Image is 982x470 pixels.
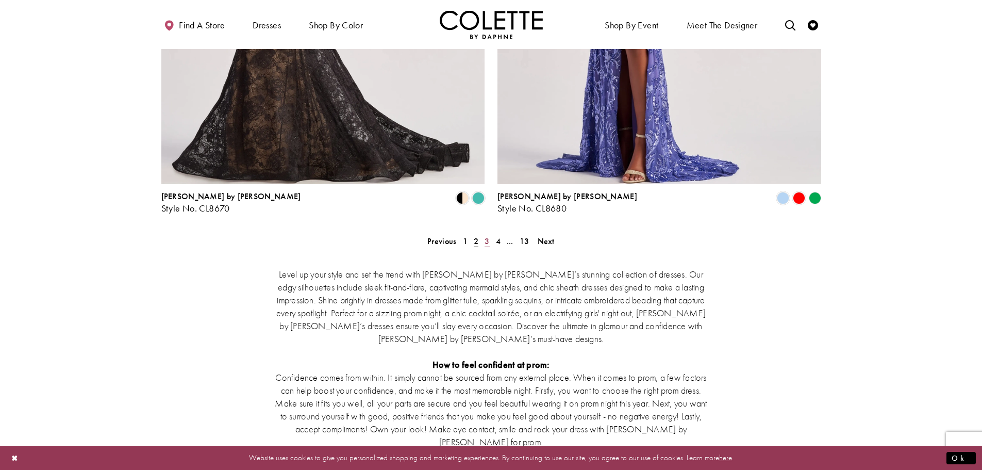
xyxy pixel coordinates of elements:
span: Previous [427,236,456,247]
span: Shop By Event [605,20,658,30]
a: 13 [517,234,532,249]
i: Black/Nude [456,192,469,204]
span: Current page [471,234,481,249]
a: Prev Page [424,234,459,249]
span: 3 [485,236,489,247]
a: Toggle search [783,10,798,39]
a: Visit Home Page [440,10,543,39]
span: Style No. CL8680 [497,202,567,214]
a: 1 [460,234,471,249]
a: here [719,452,732,463]
span: Find a store [179,20,225,30]
i: Turquoise [472,192,485,204]
a: ... [504,234,517,249]
span: Dresses [250,10,284,39]
a: Next Page [535,234,558,249]
a: Meet the designer [684,10,760,39]
span: 2 [474,236,478,247]
i: Periwinkle [777,192,789,204]
a: Find a store [161,10,227,39]
img: Colette by Daphne [440,10,543,39]
span: [PERSON_NAME] by [PERSON_NAME] [161,191,301,202]
span: Shop By Event [602,10,661,39]
a: 3 [481,234,492,249]
span: Style No. CL8670 [161,202,230,214]
span: [PERSON_NAME] by [PERSON_NAME] [497,191,637,202]
p: Confidence comes from within. It simply cannot be sourced from any external place. When it comes ... [272,371,710,448]
span: 1 [463,236,468,247]
i: Red [793,192,805,204]
span: Next [538,236,555,247]
span: ... [507,236,513,247]
span: Dresses [253,20,281,30]
span: Meet the designer [687,20,758,30]
span: 13 [520,236,529,247]
span: Shop by color [309,20,363,30]
i: Emerald [809,192,821,204]
span: Shop by color [306,10,365,39]
strong: How to feel confident at prom: [432,359,550,370]
p: Website uses cookies to give you personalized shopping and marketing experiences. By continuing t... [74,451,908,465]
a: 4 [493,234,504,249]
a: Check Wishlist [805,10,821,39]
p: Level up your style and set the trend with [PERSON_NAME] by [PERSON_NAME]’s stunning collection o... [272,268,710,345]
button: Close Dialog [6,449,24,467]
span: 4 [496,236,501,247]
button: Submit Dialog [946,451,976,464]
div: Colette by Daphne Style No. CL8670 [161,192,301,214]
div: Colette by Daphne Style No. CL8680 [497,192,637,214]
